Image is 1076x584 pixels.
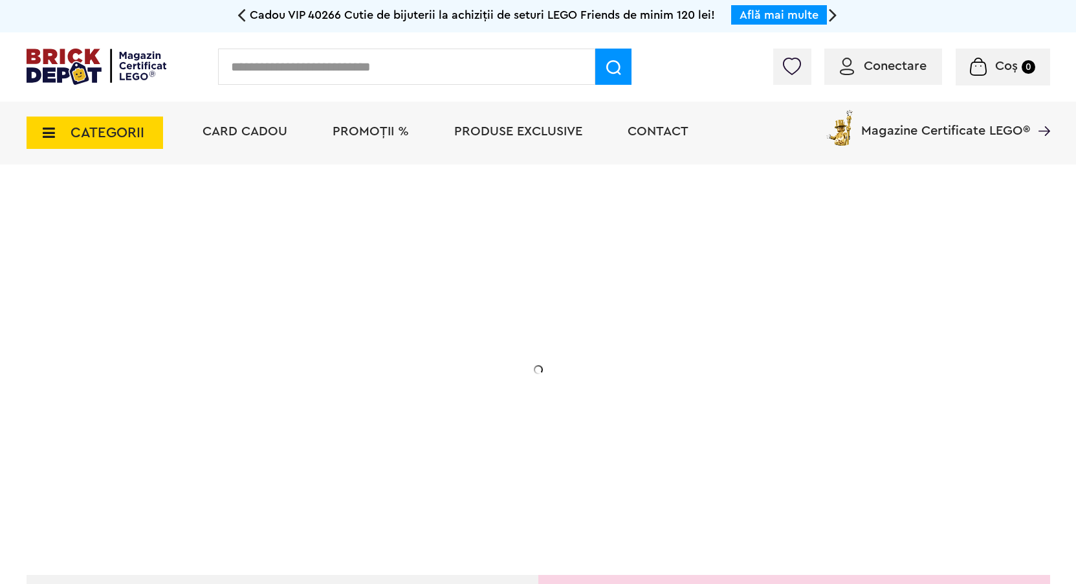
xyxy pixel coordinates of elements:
span: Coș [995,60,1018,73]
span: Cadou VIP 40266 Cutie de bijuterii la achiziții de seturi LEGO Friends de minim 120 lei! [250,9,715,21]
a: Contact [628,125,688,138]
span: CATEGORII [71,126,144,140]
a: Magazine Certificate LEGO® [1030,107,1050,120]
a: Card Cadou [203,125,287,138]
a: PROMOȚII % [333,125,409,138]
span: Conectare [864,60,927,73]
h2: Seria de sărbători: Fantomă luminoasă. Promoția este valabilă în perioada [DATE] - [DATE]. [118,353,377,407]
a: Produse exclusive [454,125,582,138]
h1: Cadou VIP 40772 [118,293,377,340]
div: Află detalii [118,436,377,453]
span: Magazine Certificate LEGO® [861,107,1030,137]
a: Conectare [840,60,927,73]
a: Află mai multe [740,9,818,21]
small: 0 [1022,60,1035,74]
